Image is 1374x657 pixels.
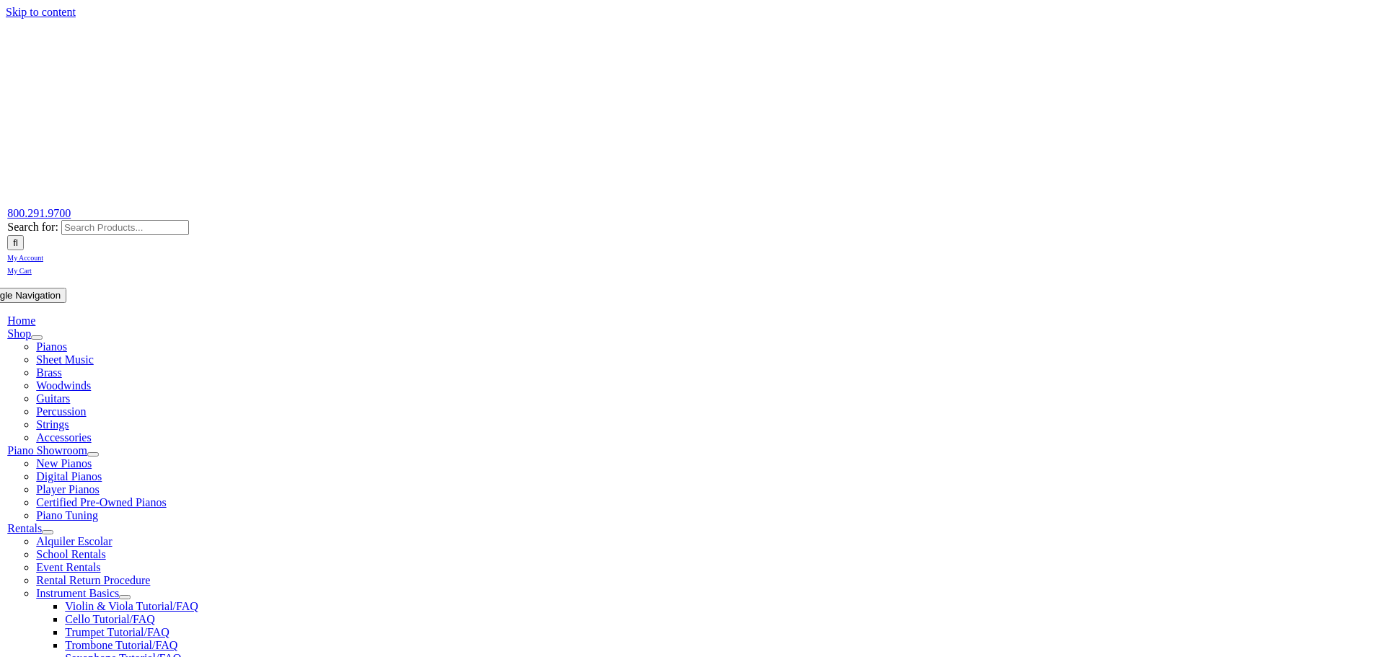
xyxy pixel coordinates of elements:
[65,626,169,638] a: Trumpet Tutorial/FAQ
[7,444,87,457] a: Piano Showroom
[36,561,100,573] a: Event Rentals
[7,235,24,250] input: Search
[65,613,155,625] a: Cello Tutorial/FAQ
[7,327,31,340] a: Shop
[36,496,166,508] a: Certified Pre-Owned Pianos
[7,254,43,262] span: My Account
[7,263,32,275] a: My Cart
[36,340,67,353] a: Pianos
[31,335,43,340] button: Open submenu of Shop
[6,6,76,18] a: Skip to content
[36,548,105,560] a: School Rentals
[36,379,91,392] a: Woodwinds
[65,639,177,651] a: Trombone Tutorial/FAQ
[36,483,100,495] a: Player Pianos
[36,366,62,379] a: Brass
[36,470,102,482] a: Digital Pianos
[7,207,71,219] a: 800.291.9700
[36,574,150,586] a: Rental Return Procedure
[36,509,98,521] a: Piano Tuning
[36,418,69,431] a: Strings
[7,250,43,263] a: My Account
[119,595,131,599] button: Open submenu of Instrument Basics
[36,535,112,547] a: Alquiler Escolar
[36,431,91,444] a: Accessories
[36,353,94,366] a: Sheet Music
[7,267,32,275] span: My Cart
[7,221,58,233] span: Search for:
[65,600,198,612] a: Violin & Viola Tutorial/FAQ
[36,392,70,405] a: Guitars
[42,530,53,534] button: Open submenu of Rentals
[36,587,119,599] a: Instrument Basics
[7,314,35,327] a: Home
[36,405,86,418] a: Percussion
[61,220,189,235] input: Search Products...
[36,457,92,469] a: New Pianos
[87,452,99,457] button: Open submenu of Piano Showroom
[7,522,42,534] a: Rentals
